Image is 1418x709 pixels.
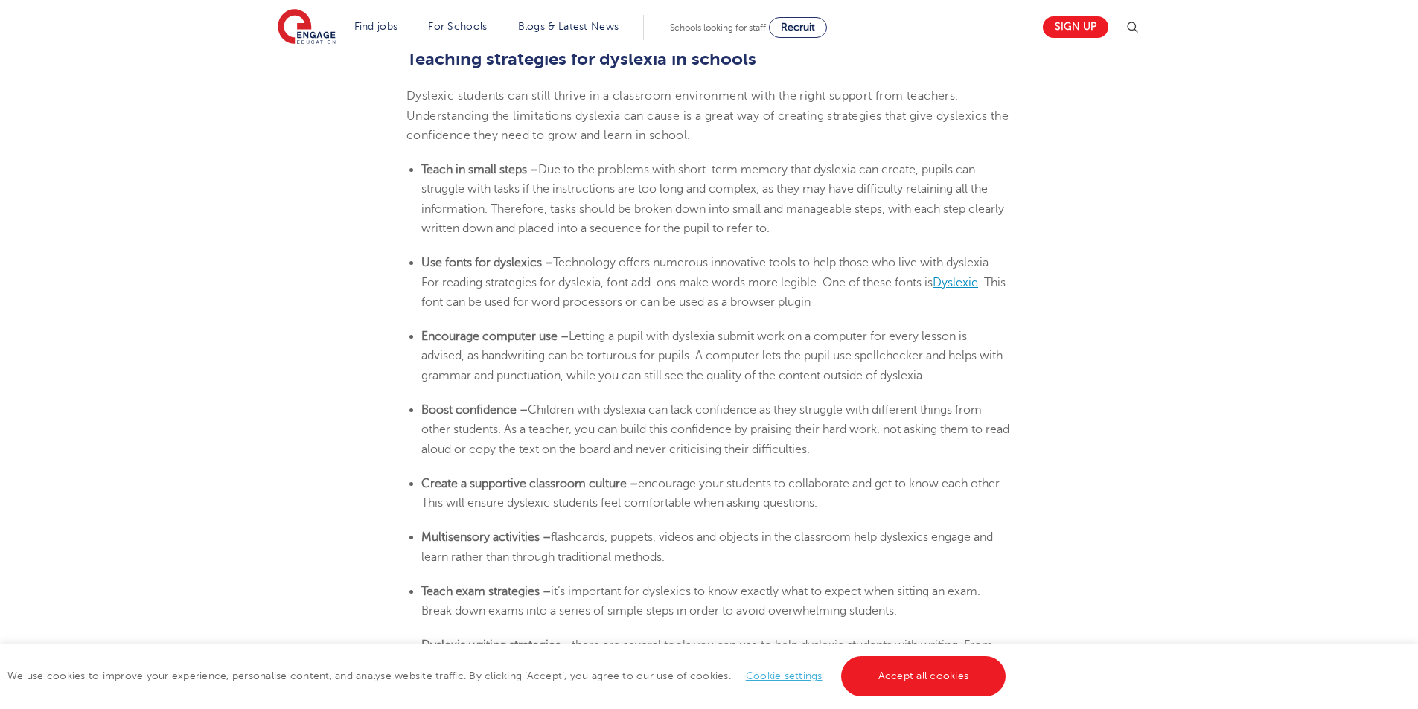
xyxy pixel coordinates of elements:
span: flashcards, puppets, videos and objects in the classroom help dyslexics engage and learn rather t... [421,530,993,563]
span: Schools looking for staff [670,22,766,33]
b: Teaching strategies for dyslexia in schools [406,48,756,69]
a: Dyslexie [933,276,978,289]
a: Blogs & Latest News [518,21,619,32]
img: Engage Education [278,9,336,46]
span: We use cookies to improve your experience, personalise content, and analyse website traffic. By c... [7,670,1009,681]
b: Teach exam strategies – [421,585,551,598]
a: Cookie settings [746,670,823,681]
b: – [561,330,569,343]
span: encourage your students to collaborate and get to know each other. This will ensure dyslexic stud... [421,477,1002,510]
span: Dyslexic students can still thrive in a classroom environment with the right support from teacher... [406,89,1009,142]
span: Letting a pupil with dyslexia submit work on a computer for every lesson is advised, as handwriti... [421,330,1003,382]
span: Recruit [781,22,815,33]
a: Accept all cookies [841,656,1006,696]
b: Boost confidence – [421,403,528,417]
span: Children with dyslexia can lack confidence as they struggle with different things from other stud... [421,403,1009,456]
a: Recruit [769,17,827,38]
b: Use fonts for dyslexics – [421,256,553,269]
span: . This font can be used for word processors or can be used as a browser plugin [421,276,1006,309]
b: Multisensory activities – [421,530,551,544]
b: Encourage computer use [421,330,558,343]
span: it’s important for dyslexics to know exactly what to expect when sitting an exam. Break down exam... [421,585,980,617]
b: Teach in small steps – [421,163,538,176]
a: Find jobs [354,21,398,32]
span: Technology offers numerous innovative tools to help those who live with dyslexia. For reading str... [421,256,991,289]
span: Due to the problems with short-term memory that dyslexia can create, pupils can struggle with tas... [421,163,1004,235]
b: Create a supportive classroom culture – [421,477,638,490]
a: For Schools [428,21,487,32]
b: Dyslexia writing strategies – [421,638,572,652]
a: Sign up [1043,16,1108,38]
span: there are several tools you can use to help dyslexic students with writing. From line readers, co... [421,638,993,691]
